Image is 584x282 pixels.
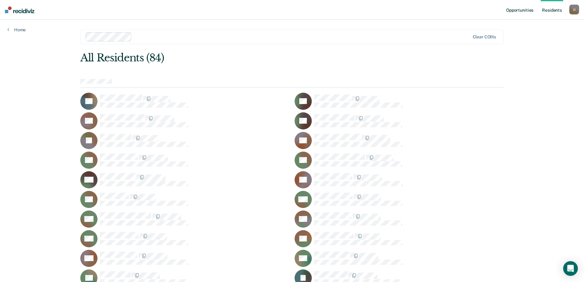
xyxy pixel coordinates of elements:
div: Open Intercom Messenger [563,261,578,276]
div: Clear COIIIs [473,34,496,40]
img: Recidiviz [5,6,34,13]
a: Home [7,27,26,33]
div: J J [569,5,579,14]
div: All Residents (84) [80,52,419,64]
button: JJ [569,5,579,14]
